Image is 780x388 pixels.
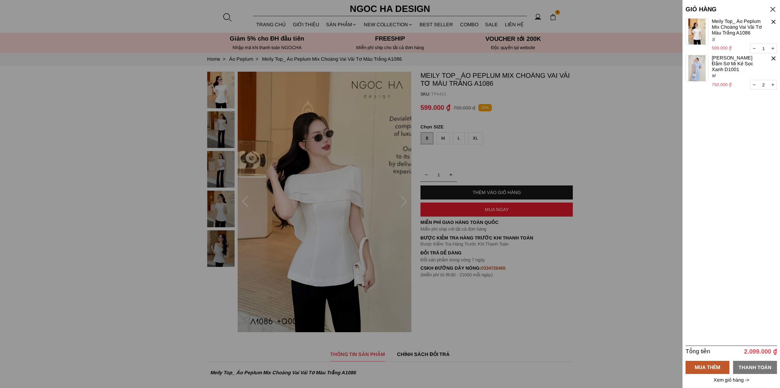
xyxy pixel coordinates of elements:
[686,364,729,371] div: MUA THÊM
[686,6,756,13] h5: GIỎ HÀNG
[750,44,777,53] input: Quantity input
[712,36,763,43] p: S
[712,45,762,51] p: 599.000 ₫
[733,363,777,371] div: THANH TOÁN
[712,55,763,73] a: [PERSON_NAME] Đầm Sơ Mi Kẻ Sọc Xanh D1001
[686,18,708,45] img: jpeg.jpeg
[712,81,762,88] p: 750.000 ₫
[733,361,777,374] a: THANH TOÁN
[713,377,750,383] a: Xem giỏ hàng ->
[712,18,763,36] a: Meily Top_ Áo Peplum Mix Choàng Vai Vải Tơ Màu Trắng A1086
[686,348,729,355] h6: Tổng tiền
[750,80,777,89] input: Quantity input
[686,55,708,81] img: jpeg.jpeg
[712,72,763,79] p: M
[740,348,777,355] p: 2.099.000 ₫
